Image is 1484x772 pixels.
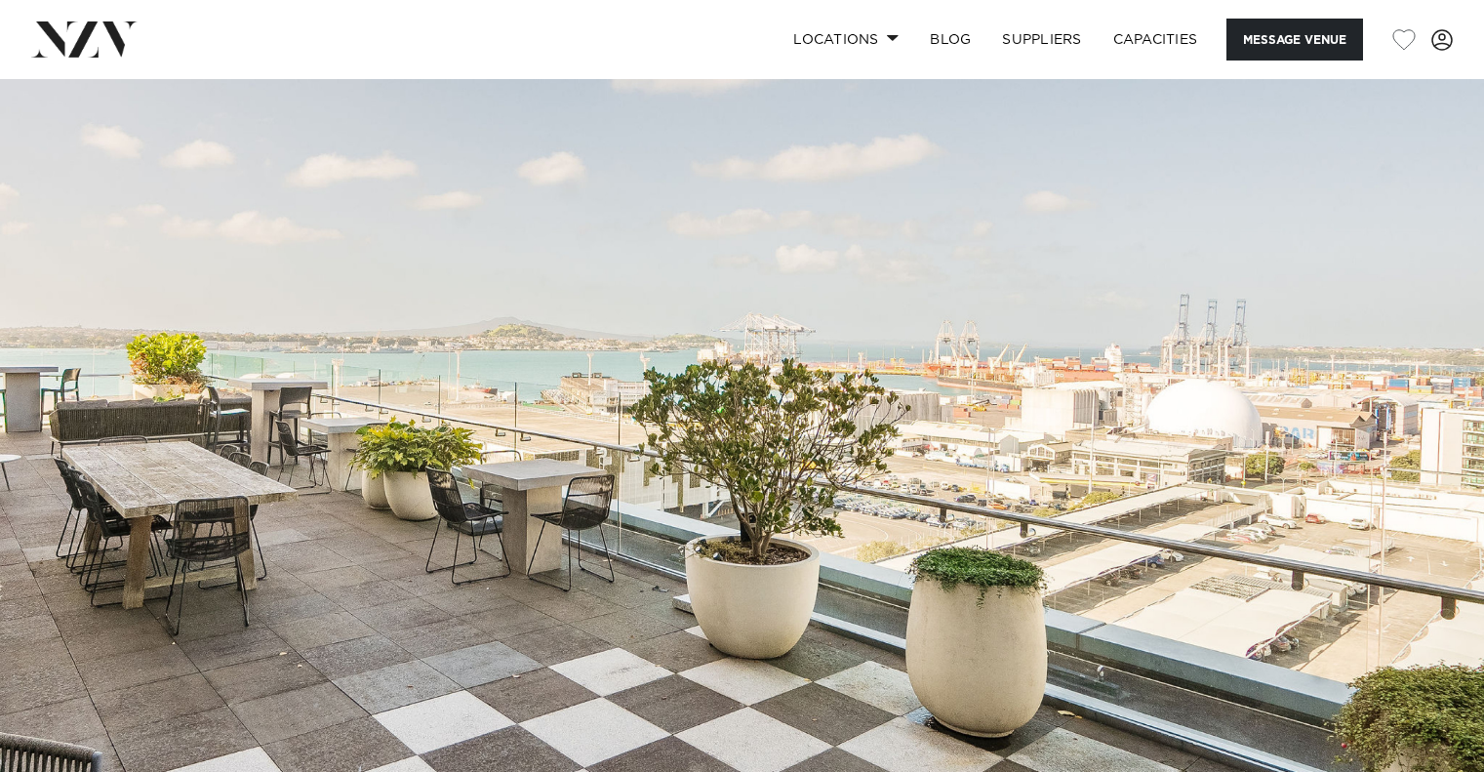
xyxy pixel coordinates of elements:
a: Locations [778,19,914,61]
img: nzv-logo.png [31,21,138,57]
a: SUPPLIERS [986,19,1097,61]
a: Capacities [1098,19,1214,61]
a: BLOG [914,19,986,61]
button: Message Venue [1226,19,1363,61]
